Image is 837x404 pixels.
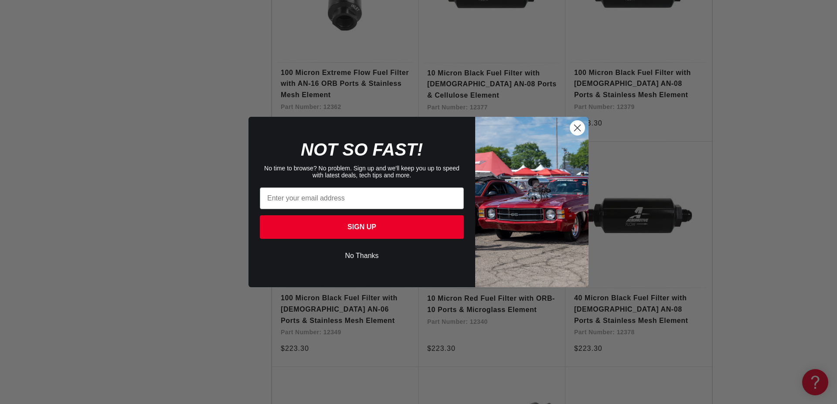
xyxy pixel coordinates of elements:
button: SIGN UP [260,215,464,239]
button: No Thanks [260,248,464,264]
button: Close dialog [570,120,585,136]
input: Enter your email address [260,187,464,209]
span: No time to browse? No problem. Sign up and we'll keep you up to speed with latest deals, tech tip... [264,165,459,179]
span: NOT SO FAST! [301,140,423,159]
img: 85cdd541-2605-488b-b08c-a5ee7b438a35.jpeg [475,117,589,287]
